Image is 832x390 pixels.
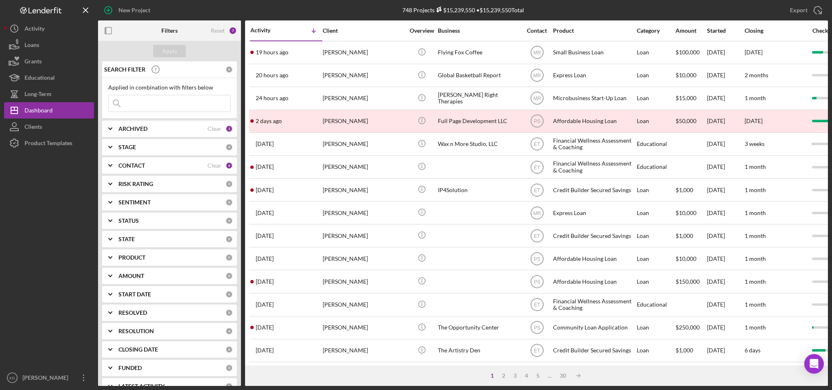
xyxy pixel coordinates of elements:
[438,65,520,86] div: Global Basketball Report
[256,72,288,78] time: 2025-10-07 17:18
[118,217,139,224] b: STATUS
[544,372,555,379] div: ...
[534,141,540,147] text: ET
[745,163,766,170] time: 1 month
[676,72,696,78] span: $10,000
[438,179,520,201] div: IP4Solution
[553,363,635,384] div: Financial Wellness Assessment & Coaching
[486,372,498,379] div: 1
[118,273,144,279] b: AMOUNT
[25,20,45,39] div: Activity
[438,363,520,384] div: The Artistry Den
[256,187,274,193] time: 2025-10-05 00:52
[406,27,437,34] div: Overview
[637,42,675,63] div: Loan
[637,271,675,292] div: Loan
[4,102,94,119] button: Dashboard
[4,69,94,86] a: Educational
[323,317,404,338] div: [PERSON_NAME]
[498,372,509,379] div: 2
[4,86,94,102] button: Long-Term
[790,2,807,18] div: Export
[676,232,693,239] span: $1,000
[225,346,233,353] div: 0
[4,370,94,386] button: KD[PERSON_NAME]
[553,225,635,247] div: Credit Builder Secured Savings
[225,254,233,261] div: 0
[323,65,404,86] div: [PERSON_NAME]
[745,27,806,34] div: Closing
[225,180,233,188] div: 0
[745,347,761,354] time: 6 days
[676,278,700,285] span: $150,000
[118,126,147,132] b: ARCHIVED
[225,125,233,132] div: 1
[637,65,675,86] div: Loan
[521,372,532,379] div: 4
[745,232,766,239] time: 1 month
[211,27,225,34] div: Reset
[745,209,766,216] time: 1 month
[256,95,288,101] time: 2025-10-07 13:37
[637,27,675,34] div: Category
[637,225,675,247] div: Loan
[553,110,635,132] div: Affordable Housing Loan
[676,186,693,193] span: $1,000
[323,133,404,155] div: [PERSON_NAME]
[745,72,768,78] time: 2 months
[323,340,404,361] div: [PERSON_NAME]
[533,119,540,124] text: PS
[118,328,154,334] b: RESOLUTION
[745,140,765,147] time: 3 weeks
[553,179,635,201] div: Credit Builder Secured Savings
[707,225,744,247] div: [DATE]
[553,202,635,224] div: Express Loan
[676,110,706,132] div: $50,000
[637,248,675,269] div: Loan
[532,372,544,379] div: 5
[118,144,136,150] b: STAGE
[553,317,635,338] div: Community Loan Application
[707,133,744,155] div: [DATE]
[323,179,404,201] div: [PERSON_NAME]
[676,324,700,331] span: $250,000
[4,37,94,53] button: Loans
[533,73,541,78] text: MR
[225,309,233,316] div: 0
[225,383,233,390] div: 0
[707,271,744,292] div: [DATE]
[161,27,178,34] b: Filters
[207,126,221,132] div: Clear
[323,202,404,224] div: [PERSON_NAME]
[533,256,540,262] text: PS
[118,346,158,353] b: CLOSING DATE
[553,27,635,34] div: Product
[534,187,540,193] text: ET
[637,133,675,155] div: Educational
[707,87,744,109] div: [DATE]
[438,110,520,132] div: Full Page Development LLC
[745,94,766,101] time: 1 month
[25,102,53,121] div: Dashboard
[118,236,135,242] b: STATE
[555,372,570,379] div: 30
[323,294,404,316] div: [PERSON_NAME]
[250,27,286,34] div: Activity
[676,94,696,101] span: $15,000
[533,210,541,216] text: MR
[553,271,635,292] div: Affordable Housing Loan
[553,87,635,109] div: Microbusiness Start-Up Loan
[256,347,274,354] time: 2025-10-02 00:26
[118,383,165,390] b: LATEST ACTIVITY
[637,179,675,201] div: Loan
[118,309,147,316] b: RESOLVED
[118,291,151,298] b: START DATE
[323,248,404,269] div: [PERSON_NAME]
[225,327,233,335] div: 0
[4,119,94,135] a: Clients
[118,254,145,261] b: PRODUCT
[256,278,274,285] time: 2025-10-02 17:27
[707,156,744,178] div: [DATE]
[804,354,824,374] div: Open Intercom Messenger
[438,87,520,109] div: [PERSON_NAME] Right Therapies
